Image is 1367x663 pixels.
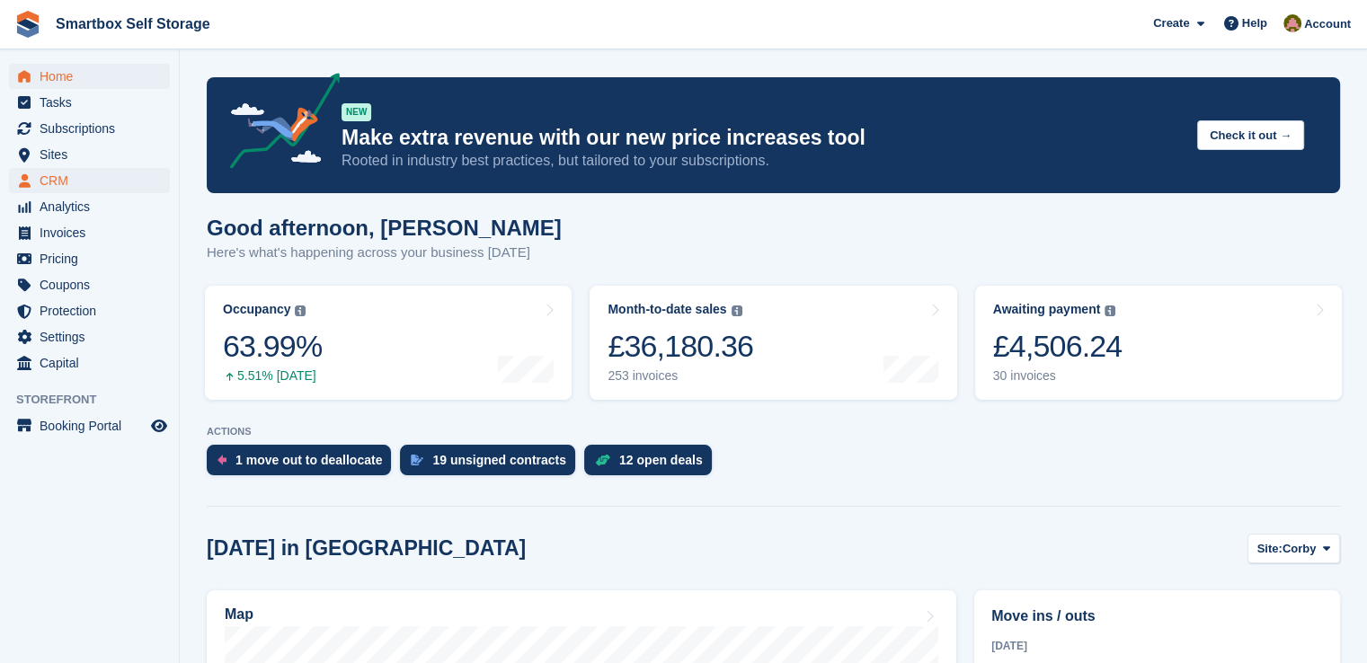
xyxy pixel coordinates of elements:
[205,286,572,400] a: Occupancy 63.99% 5.51% [DATE]
[608,368,753,384] div: 253 invoices
[40,220,147,245] span: Invoices
[223,368,322,384] div: 5.51% [DATE]
[400,445,584,484] a: 19 unsigned contracts
[1153,14,1189,32] span: Create
[9,324,170,349] a: menu
[590,286,956,400] a: Month-to-date sales £36,180.36 253 invoices
[207,216,562,240] h1: Good afternoon, [PERSON_NAME]
[223,328,322,365] div: 63.99%
[595,454,610,466] img: deal-1b604bf984904fb50ccaf53a9ad4b4a5d6e5aea283cecdc64d6e3604feb123c2.svg
[207,445,400,484] a: 1 move out to deallocate
[49,9,217,39] a: Smartbox Self Storage
[342,103,371,121] div: NEW
[215,73,341,175] img: price-adjustments-announcement-icon-8257ccfd72463d97f412b2fc003d46551f7dbcb40ab6d574587a9cd5c0d94...
[40,413,147,438] span: Booking Portal
[1304,15,1351,33] span: Account
[9,413,170,438] a: menu
[223,302,290,317] div: Occupancy
[993,368,1123,384] div: 30 invoices
[295,305,306,316] img: icon-info-grey-7440780725fd019a000dd9b08b2336e03edf1995a4989e88bcd33f0948082b44.svg
[608,328,753,365] div: £36,180.36
[732,305,742,316] img: icon-info-grey-7440780725fd019a000dd9b08b2336e03edf1995a4989e88bcd33f0948082b44.svg
[993,302,1101,317] div: Awaiting payment
[9,272,170,297] a: menu
[40,324,147,349] span: Settings
[993,328,1123,365] div: £4,506.24
[1257,540,1283,558] span: Site:
[40,142,147,167] span: Sites
[207,426,1340,438] p: ACTIONS
[40,246,147,271] span: Pricing
[9,246,170,271] a: menu
[342,151,1183,171] p: Rooted in industry best practices, but tailored to your subscriptions.
[148,415,170,437] a: Preview store
[16,391,179,409] span: Storefront
[235,453,382,467] div: 1 move out to deallocate
[40,168,147,193] span: CRM
[9,168,170,193] a: menu
[342,125,1183,151] p: Make extra revenue with our new price increases tool
[217,455,226,465] img: move_outs_to_deallocate_icon-f764333ba52eb49d3ac5e1228854f67142a1ed5810a6f6cc68b1a99e826820c5.svg
[1283,540,1317,558] span: Corby
[225,606,253,623] h2: Map
[9,298,170,323] a: menu
[1283,14,1301,32] img: Alex Selenitsas
[40,116,147,141] span: Subscriptions
[40,298,147,323] span: Protection
[975,286,1342,400] a: Awaiting payment £4,506.24 30 invoices
[432,453,566,467] div: 19 unsigned contracts
[9,350,170,376] a: menu
[1105,305,1115,316] img: icon-info-grey-7440780725fd019a000dd9b08b2336e03edf1995a4989e88bcd33f0948082b44.svg
[9,194,170,219] a: menu
[1247,534,1340,563] button: Site: Corby
[9,64,170,89] a: menu
[991,606,1323,627] h2: Move ins / outs
[207,243,562,263] p: Here's what's happening across your business [DATE]
[40,272,147,297] span: Coupons
[1242,14,1267,32] span: Help
[411,455,423,465] img: contract_signature_icon-13c848040528278c33f63329250d36e43548de30e8caae1d1a13099fd9432cc5.svg
[9,90,170,115] a: menu
[40,194,147,219] span: Analytics
[40,64,147,89] span: Home
[991,638,1323,654] div: [DATE]
[14,11,41,38] img: stora-icon-8386f47178a22dfd0bd8f6a31ec36ba5ce8667c1dd55bd0f319d3a0aa187defe.svg
[9,142,170,167] a: menu
[608,302,726,317] div: Month-to-date sales
[584,445,721,484] a: 12 open deals
[40,90,147,115] span: Tasks
[9,116,170,141] a: menu
[9,220,170,245] a: menu
[40,350,147,376] span: Capital
[1197,120,1304,150] button: Check it out →
[619,453,703,467] div: 12 open deals
[207,536,526,561] h2: [DATE] in [GEOGRAPHIC_DATA]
